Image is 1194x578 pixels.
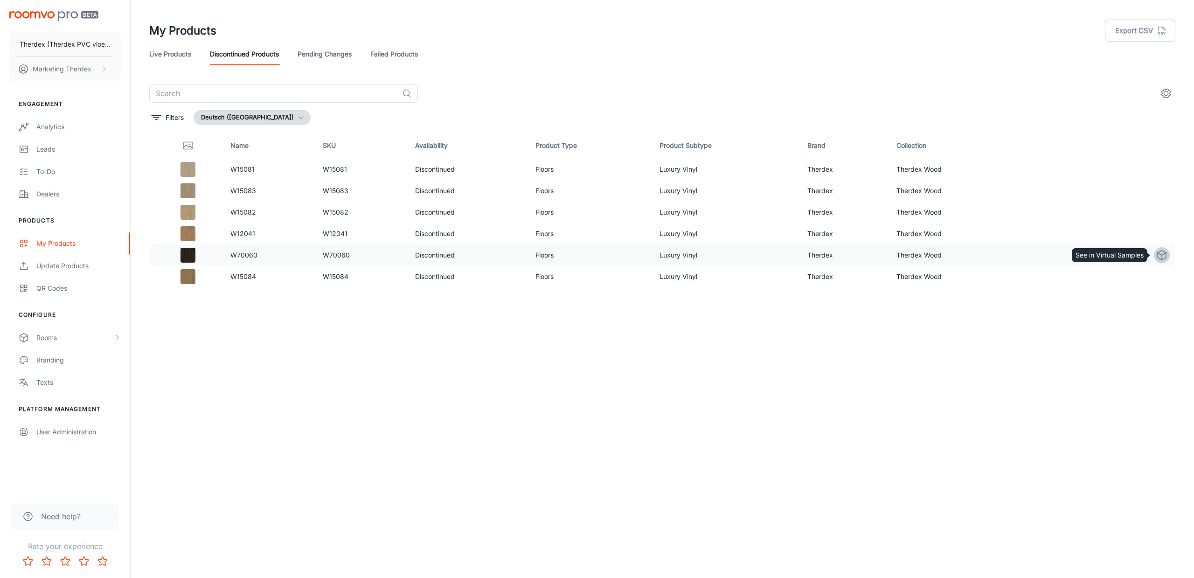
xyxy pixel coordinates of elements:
[9,32,121,56] button: Therdex (Therdex PVC vloeren)
[800,244,889,266] td: Therdex
[210,43,279,65] a: Discontinued Products
[36,355,121,365] div: Branding
[800,202,889,223] td: Therdex
[149,43,191,65] a: Live Products
[9,57,121,81] button: Marketing Therdex
[528,202,652,223] td: Floors
[652,266,800,287] td: Luxury Vinyl
[36,261,121,271] div: Update Products
[41,511,81,522] span: Need help?
[800,223,889,244] td: Therdex
[20,39,111,49] p: Therdex (Therdex PVC vloeren)
[889,180,1021,202] td: Therdex Wood
[652,180,800,202] td: Luxury Vinyl
[889,132,1021,159] th: Collection
[36,283,121,293] div: QR Codes
[230,272,256,280] a: W15084
[889,223,1021,244] td: Therdex Wood
[652,202,800,223] td: Luxury Vinyl
[315,180,408,202] td: W15083
[36,377,121,388] div: Texts
[528,159,652,180] td: Floors
[528,266,652,287] td: Floors
[408,202,528,223] td: Discontinued
[37,552,56,571] button: Rate 2 star
[800,159,889,180] td: Therdex
[230,251,257,259] a: W70060
[1154,247,1170,263] a: See in Virtual Samples
[230,230,255,237] a: W12041
[36,189,121,199] div: Dealers
[1111,247,1127,263] a: Edit
[182,140,194,151] svg: Thumbnail
[528,180,652,202] td: Floors
[889,244,1021,266] td: Therdex Wood
[36,167,121,177] div: To-do
[7,541,123,552] p: Rate your experience
[889,159,1021,180] td: Therdex Wood
[230,165,255,173] a: W15081
[800,132,889,159] th: Brand
[889,266,1021,287] td: Therdex Wood
[230,187,256,195] a: W15083
[652,244,800,266] td: Luxury Vinyl
[298,43,352,65] a: Pending Changes
[223,132,315,159] th: Name
[1157,84,1175,103] button: settings
[889,202,1021,223] td: Therdex Wood
[315,202,408,223] td: W15082
[36,427,121,437] div: User Administration
[93,552,112,571] button: Rate 5 star
[315,266,408,287] td: W15084
[194,110,311,125] button: Deutsch ([GEOGRAPHIC_DATA])
[800,266,889,287] td: Therdex
[528,244,652,266] td: Floors
[315,223,408,244] td: W12041
[1132,247,1148,263] a: See in Visualizer
[36,238,121,249] div: My Products
[408,159,528,180] td: Discontinued
[652,132,800,159] th: Product Subtype
[230,208,256,216] a: W15082
[408,180,528,202] td: Discontinued
[408,223,528,244] td: Discontinued
[1105,20,1175,42] button: Export CSV
[370,43,418,65] a: Failed Products
[315,159,408,180] td: W15081
[315,244,408,266] td: W70060
[75,552,93,571] button: Rate 4 star
[408,132,528,159] th: Availability
[36,144,121,154] div: Leads
[166,112,184,123] p: Filters
[149,84,398,103] input: Search
[19,552,37,571] button: Rate 1 star
[36,122,121,132] div: Analytics
[149,110,186,125] button: filter
[56,552,75,571] button: Rate 3 star
[528,132,652,159] th: Product Type
[9,11,98,21] img: Roomvo PRO Beta
[149,22,216,39] h1: My Products
[800,180,889,202] td: Therdex
[528,223,652,244] td: Floors
[408,266,528,287] td: Discontinued
[652,159,800,180] td: Luxury Vinyl
[33,64,91,74] p: Marketing Therdex
[36,333,113,343] div: Rooms
[652,223,800,244] td: Luxury Vinyl
[315,132,408,159] th: SKU
[408,244,528,266] td: Discontinued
